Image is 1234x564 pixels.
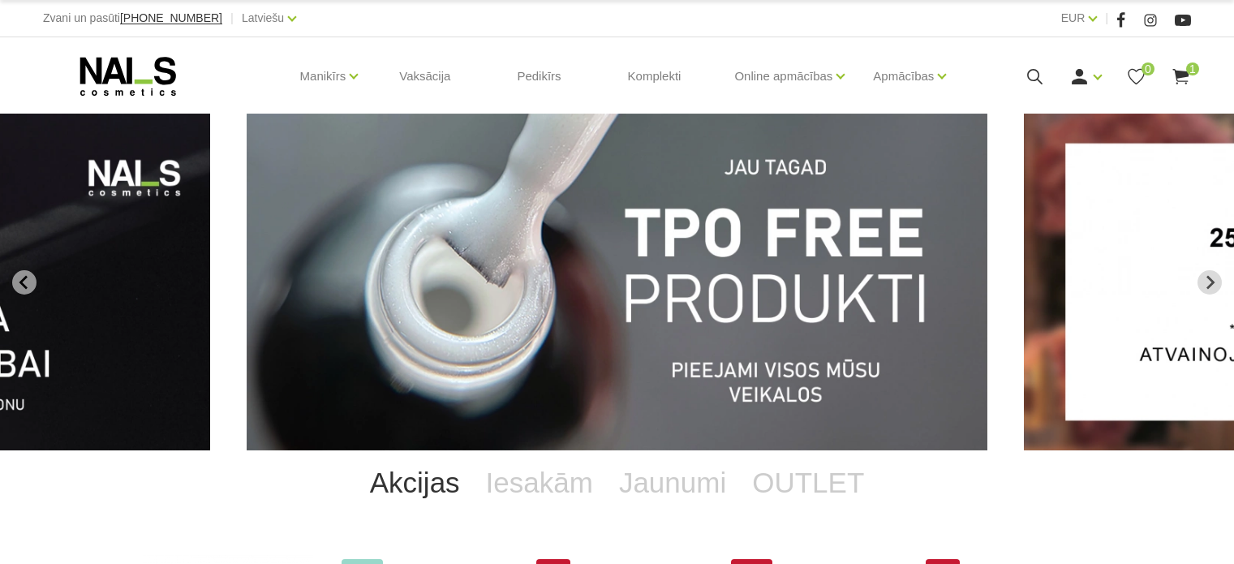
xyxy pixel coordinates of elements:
[473,450,606,515] a: Iesakām
[1126,67,1146,87] a: 0
[242,8,284,28] a: Latviešu
[1197,270,1222,295] button: Next slide
[1105,8,1108,28] span: |
[386,37,463,115] a: Vaksācija
[43,8,222,28] div: Zvani un pasūti
[734,44,832,109] a: Online apmācības
[873,44,934,109] a: Apmācības
[12,270,37,295] button: Go to last slide
[606,450,739,515] a: Jaunumi
[1171,67,1191,87] a: 1
[1142,62,1154,75] span: 0
[300,44,346,109] a: Manikīrs
[1061,8,1086,28] a: EUR
[247,114,987,450] li: 1 of 13
[739,450,877,515] a: OUTLET
[615,37,694,115] a: Komplekti
[230,8,234,28] span: |
[120,11,222,24] span: [PHONE_NUMBER]
[357,450,473,515] a: Akcijas
[1186,62,1199,75] span: 1
[504,37,574,115] a: Pedikīrs
[120,12,222,24] a: [PHONE_NUMBER]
